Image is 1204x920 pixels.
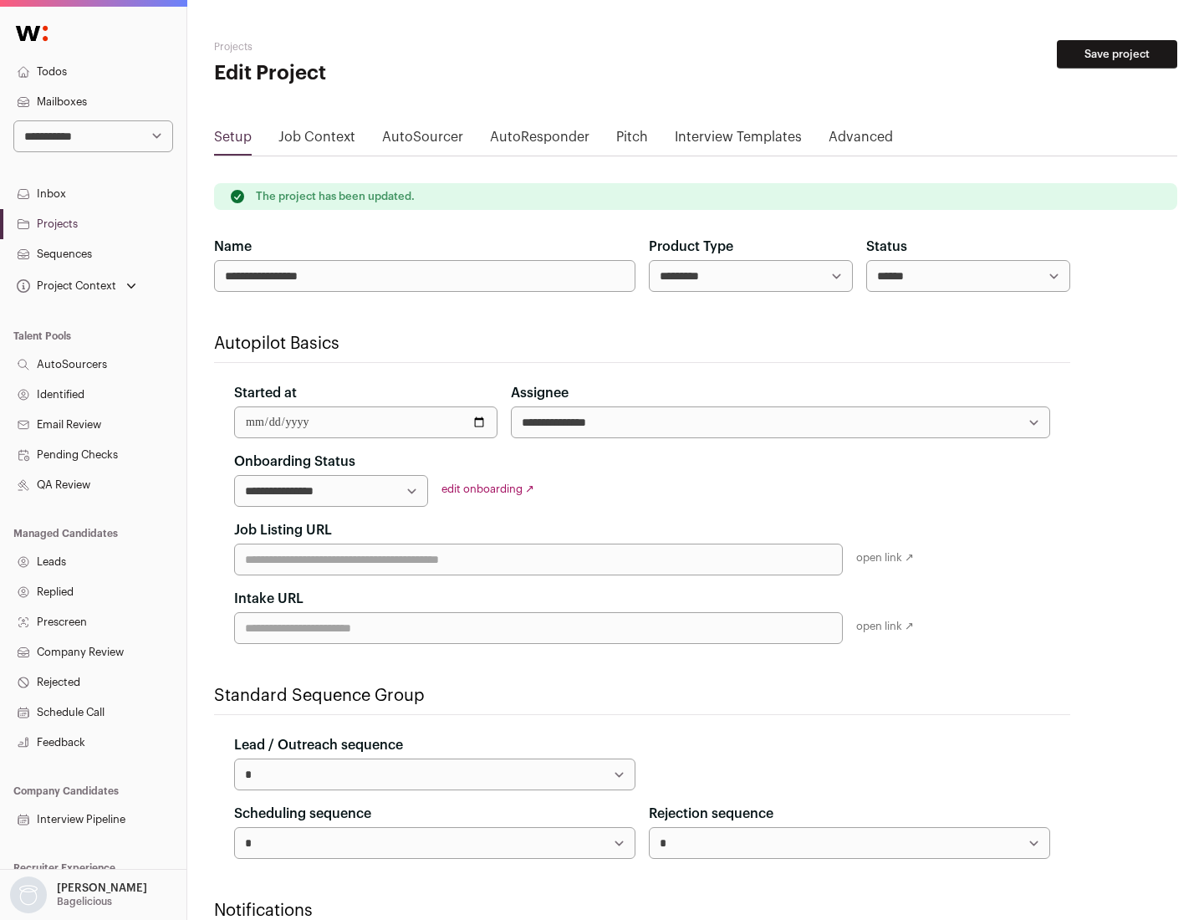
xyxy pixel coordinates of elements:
label: Product Type [649,237,733,257]
a: edit onboarding ↗ [441,483,534,494]
button: Open dropdown [13,274,140,298]
a: Setup [214,127,252,154]
label: Started at [234,383,297,403]
img: Wellfound [7,17,57,50]
a: Interview Templates [675,127,802,154]
label: Scheduling sequence [234,804,371,824]
h2: Autopilot Basics [214,332,1070,355]
p: Bagelicious [57,895,112,908]
label: Job Listing URL [234,520,332,540]
label: Onboarding Status [234,452,355,472]
h2: Projects [214,40,535,54]
button: Open dropdown [7,877,150,913]
div: Project Context [13,279,116,293]
label: Assignee [511,383,569,403]
label: Lead / Outreach sequence [234,735,403,755]
button: Save project [1057,40,1177,69]
img: nopic.png [10,877,47,913]
a: Pitch [616,127,648,154]
a: Advanced [829,127,893,154]
p: [PERSON_NAME] [57,882,147,895]
h1: Edit Project [214,60,535,87]
a: Job Context [278,127,355,154]
p: The project has been updated. [256,190,415,203]
a: AutoResponder [490,127,589,154]
h2: Standard Sequence Group [214,684,1070,708]
label: Name [214,237,252,257]
a: AutoSourcer [382,127,463,154]
label: Status [866,237,907,257]
label: Rejection sequence [649,804,773,824]
label: Intake URL [234,589,304,609]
